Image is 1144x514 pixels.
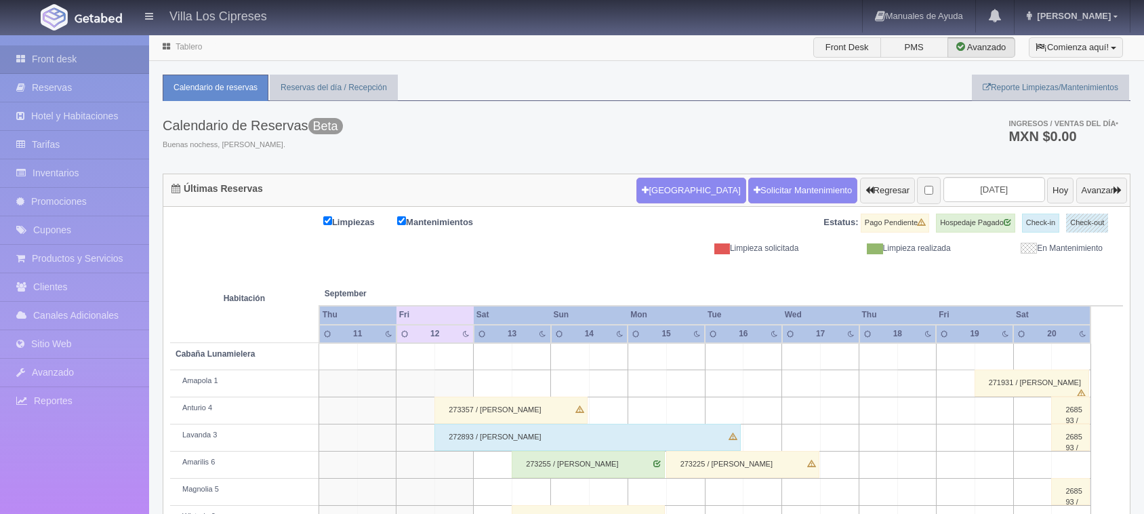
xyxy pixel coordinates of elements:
div: 271931 / [PERSON_NAME] [975,370,1090,397]
div: 19 [963,328,987,340]
a: Reservas del día / Recepción [270,75,398,101]
h3: Calendario de Reservas [163,118,343,133]
img: Getabed [75,13,122,23]
a: Solicitar Mantenimiento [748,178,857,203]
button: Avanzar [1076,178,1127,203]
th: Wed [782,306,859,324]
label: Front Desk [813,37,881,58]
div: 268593 / [PERSON_NAME] [1051,478,1090,505]
th: Mon [628,306,705,324]
label: Check-out [1066,214,1108,233]
th: Thu [319,306,396,324]
th: Sun [551,306,628,324]
button: ¡Comienza aquí! [1029,37,1123,58]
button: [GEOGRAPHIC_DATA] [636,178,745,203]
label: Check-in [1022,214,1059,233]
label: Limpiezas [323,214,395,229]
span: September [325,288,468,300]
div: 272893 / [PERSON_NAME] [434,424,741,451]
div: 13 [500,328,524,340]
label: Pago Pendiente [861,214,929,233]
div: Amapola 1 [176,376,313,387]
input: Mantenimientos [397,216,406,225]
div: Magnolia 5 [176,484,313,495]
span: [PERSON_NAME] [1034,11,1111,21]
span: Ingresos / Ventas del día [1008,119,1118,127]
div: Lavanda 3 [176,430,313,441]
div: Anturio 4 [176,403,313,414]
div: 17 [809,328,832,340]
div: 18 [886,328,910,340]
b: Cabaña Lunamielera [176,349,255,359]
div: 268593 / [PERSON_NAME] [1051,397,1090,424]
th: Thu [859,306,937,324]
label: Estatus: [823,216,858,229]
img: Getabed [41,4,68,31]
label: PMS [880,37,948,58]
a: Tablero [176,42,202,52]
button: Regresar [860,178,915,203]
div: 11 [346,328,369,340]
button: Hoy [1047,178,1074,203]
div: Limpieza solicitada [657,243,809,254]
h3: MXN $0.00 [1008,130,1118,143]
span: Buenas nochess, [PERSON_NAME]. [163,140,343,151]
label: Avanzado [947,37,1015,58]
span: Beta [308,118,343,134]
a: Calendario de reservas [163,75,268,101]
div: 14 [577,328,601,340]
h4: Últimas Reservas [171,184,263,194]
div: 20 [1040,328,1064,340]
div: 268593 / [PERSON_NAME] [1051,424,1090,451]
a: Reporte Limpiezas/Mantenimientos [972,75,1129,101]
th: Sat [474,306,551,324]
div: Amarilis 6 [176,457,313,468]
div: En Mantenimiento [961,243,1113,254]
label: Mantenimientos [397,214,493,229]
div: Limpieza realizada [809,243,960,254]
div: 16 [732,328,756,340]
th: Sat [1013,306,1090,324]
div: 12 [423,328,447,340]
th: Fri [936,306,1013,324]
strong: Habitación [224,294,265,303]
label: Hospedaje Pagado [936,214,1015,233]
input: Limpiezas [323,216,332,225]
th: Fri [396,306,474,324]
th: Tue [705,306,782,324]
div: 273357 / [PERSON_NAME] [434,397,588,424]
div: 273255 / [PERSON_NAME] [512,451,665,478]
h4: Villa Los Cipreses [169,7,267,24]
div: 15 [655,328,678,340]
div: 273225 / [PERSON_NAME] [666,451,819,478]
